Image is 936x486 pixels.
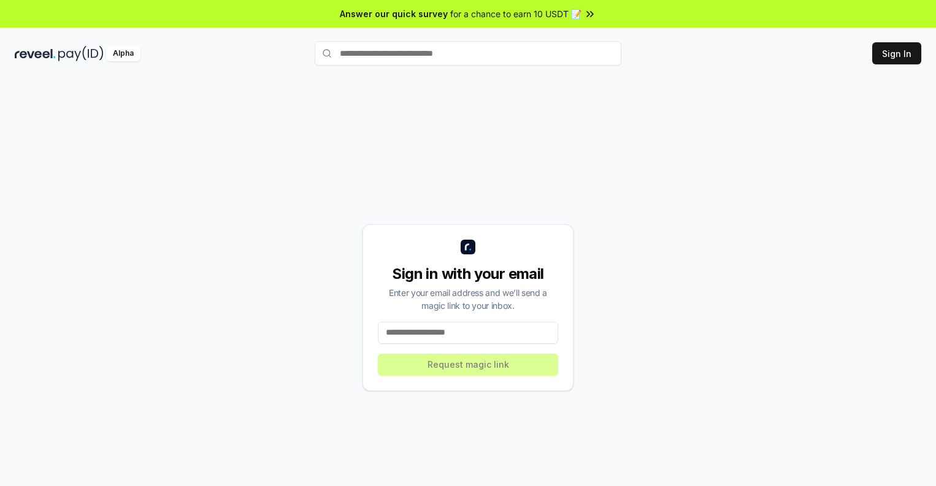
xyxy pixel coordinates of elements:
[58,46,104,61] img: pay_id
[872,42,921,64] button: Sign In
[461,240,475,254] img: logo_small
[378,264,558,284] div: Sign in with your email
[15,46,56,61] img: reveel_dark
[106,46,140,61] div: Alpha
[450,7,581,20] span: for a chance to earn 10 USDT 📝
[378,286,558,312] div: Enter your email address and we’ll send a magic link to your inbox.
[340,7,448,20] span: Answer our quick survey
